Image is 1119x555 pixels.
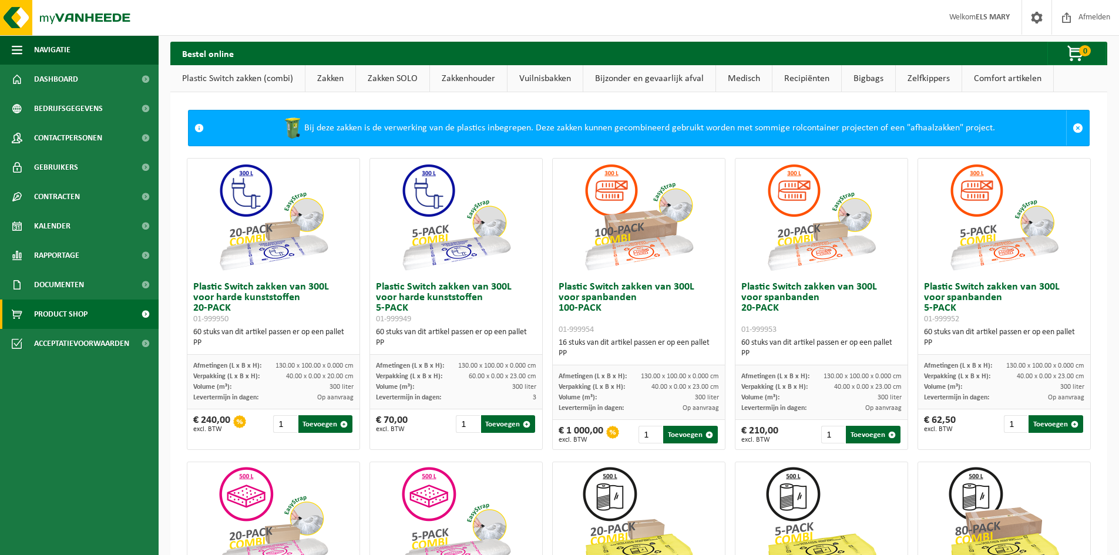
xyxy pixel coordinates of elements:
span: Levertermijn in dagen: [193,394,258,401]
img: WB-0240-HPE-GN-50.png [281,116,304,140]
button: Toevoegen [481,415,536,433]
span: 40.00 x 0.00 x 20.00 cm [286,373,354,380]
a: Plastic Switch zakken (combi) [170,65,305,92]
h3: Plastic Switch zakken van 300L voor spanbanden 100-PACK [559,282,719,335]
span: 0 [1079,45,1091,56]
span: 130.00 x 100.00 x 0.000 cm [275,362,354,369]
div: € 1 000,00 [559,426,603,443]
span: Volume (m³): [193,384,231,391]
span: excl. BTW [559,436,603,443]
a: Vuilnisbakken [508,65,583,92]
span: Verpakking (L x B x H): [741,384,808,391]
span: Bedrijfsgegevens [34,94,103,123]
div: Bij deze zakken is de verwerking van de plastics inbegrepen. Deze zakken kunnen gecombineerd gebr... [210,110,1066,146]
span: 300 liter [878,394,902,401]
input: 1 [456,415,479,433]
img: 01-999954 [580,159,697,276]
span: Contracten [34,182,80,211]
span: 40.00 x 0.00 x 23.00 cm [834,384,902,391]
span: 01-999954 [559,325,594,334]
h2: Bestel online [170,42,246,65]
span: Contactpersonen [34,123,102,153]
span: Kalender [34,211,70,241]
span: Gebruikers [34,153,78,182]
span: 40.00 x 0.00 x 23.00 cm [651,384,719,391]
span: excl. BTW [193,426,230,433]
a: Medisch [716,65,772,92]
div: PP [924,338,1084,348]
span: Rapportage [34,241,79,270]
a: Sluit melding [1066,110,1089,146]
span: 01-999952 [924,315,959,324]
span: Levertermijn in dagen: [376,394,441,401]
input: 1 [1004,415,1027,433]
span: 3 [533,394,536,401]
span: Afmetingen (L x B x H): [193,362,261,369]
span: Op aanvraag [317,394,354,401]
input: 1 [821,426,845,443]
img: 01-999949 [397,159,515,276]
h3: Plastic Switch zakken van 300L voor spanbanden 5-PACK [924,282,1084,324]
div: 60 stuks van dit artikel passen er op een pallet [924,327,1084,348]
div: PP [376,338,536,348]
span: Verpakking (L x B x H): [924,373,990,380]
span: 01-999950 [193,315,228,324]
div: PP [741,348,902,359]
a: Recipiënten [772,65,841,92]
span: 130.00 x 100.00 x 0.000 cm [458,362,536,369]
span: Levertermijn in dagen: [924,394,989,401]
span: Volume (m³): [924,384,962,391]
span: 130.00 x 100.00 x 0.000 cm [824,373,902,380]
span: Verpakking (L x B x H): [193,373,260,380]
input: 1 [273,415,297,433]
span: Volume (m³): [376,384,414,391]
a: Zakken SOLO [356,65,429,92]
span: 300 liter [1060,384,1084,391]
span: Navigatie [34,35,70,65]
button: Toevoegen [663,426,718,443]
span: 01-999949 [376,315,411,324]
span: Verpakking (L x B x H): [376,373,442,380]
h3: Plastic Switch zakken van 300L voor harde kunststoffen 20-PACK [193,282,354,324]
button: 0 [1047,42,1106,65]
span: Documenten [34,270,84,300]
span: Afmetingen (L x B x H): [741,373,809,380]
div: € 62,50 [924,415,956,433]
span: Product Shop [34,300,88,329]
div: PP [559,348,719,359]
div: 60 stuks van dit artikel passen er op een pallet [376,327,536,348]
span: Volume (m³): [741,394,779,401]
span: excl. BTW [741,436,778,443]
span: Op aanvraag [683,405,719,412]
a: Bigbags [842,65,895,92]
span: Afmetingen (L x B x H): [559,373,627,380]
span: 40.00 x 0.00 x 23.00 cm [1017,373,1084,380]
strong: ELS MARY [976,13,1010,22]
span: Acceptatievoorwaarden [34,329,129,358]
h3: Plastic Switch zakken van 300L voor harde kunststoffen 5-PACK [376,282,536,324]
div: 60 stuks van dit artikel passen er op een pallet [741,338,902,359]
span: Volume (m³): [559,394,597,401]
a: Bijzonder en gevaarlijk afval [583,65,715,92]
a: Zakkenhouder [430,65,507,92]
a: Comfort artikelen [962,65,1053,92]
span: 300 liter [695,394,719,401]
span: Levertermijn in dagen: [741,405,807,412]
span: Levertermijn in dagen: [559,405,624,412]
div: 60 stuks van dit artikel passen er op een pallet [193,327,354,348]
span: excl. BTW [376,426,408,433]
input: 1 [639,426,662,443]
img: 01-999950 [214,159,332,276]
span: Afmetingen (L x B x H): [376,362,444,369]
span: 300 liter [512,384,536,391]
img: 01-999952 [945,159,1063,276]
span: excl. BTW [924,426,956,433]
img: 01-999953 [762,159,880,276]
div: 16 stuks van dit artikel passen er op een pallet [559,338,719,359]
span: 130.00 x 100.00 x 0.000 cm [641,373,719,380]
span: 01-999953 [741,325,777,334]
div: PP [193,338,354,348]
span: Dashboard [34,65,78,94]
span: Op aanvraag [1048,394,1084,401]
span: 300 liter [330,384,354,391]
